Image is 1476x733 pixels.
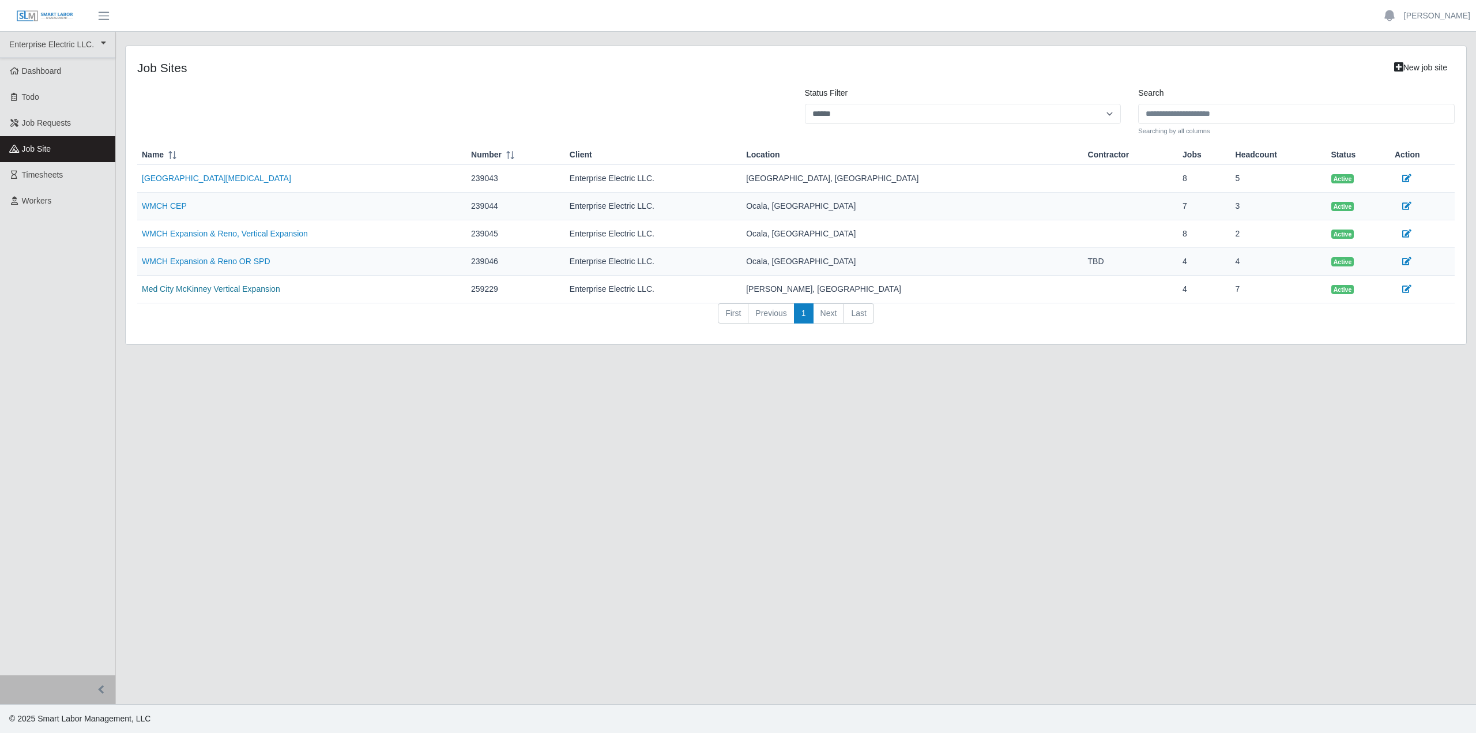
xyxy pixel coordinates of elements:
td: 239045 [466,220,565,248]
h4: job sites [137,61,1121,75]
td: TBD [1083,248,1178,276]
td: 4 [1178,276,1230,303]
td: 7 [1178,193,1230,220]
td: 5 [1231,165,1327,193]
span: Status [1331,149,1356,161]
span: Active [1331,202,1354,211]
a: WMCH Expansion & Reno OR SPD [142,257,270,266]
td: Ocala, [GEOGRAPHIC_DATA] [741,193,1083,220]
td: 4 [1178,248,1230,276]
small: Searching by all columns [1138,126,1455,136]
td: 3 [1231,193,1327,220]
span: Dashboard [22,66,62,76]
span: Active [1331,285,1354,294]
a: New job site [1387,58,1455,78]
label: Status Filter [805,87,848,99]
a: Med City McKinney Vertical Expansion [142,284,280,294]
span: Active [1331,174,1354,183]
td: 2 [1231,220,1327,248]
span: Location [746,149,780,161]
span: Timesheets [22,170,63,179]
td: 239043 [466,165,565,193]
td: Ocala, [GEOGRAPHIC_DATA] [741,220,1083,248]
span: Client [570,149,592,161]
td: Enterprise Electric LLC. [565,165,741,193]
td: Enterprise Electric LLC. [565,220,741,248]
td: Enterprise Electric LLC. [565,248,741,276]
a: 1 [794,303,814,324]
td: 8 [1178,220,1230,248]
td: 4 [1231,248,1327,276]
label: Search [1138,87,1164,99]
td: 259229 [466,276,565,303]
a: [GEOGRAPHIC_DATA][MEDICAL_DATA] [142,174,291,183]
td: Enterprise Electric LLC. [565,276,741,303]
td: Ocala, [GEOGRAPHIC_DATA] [741,248,1083,276]
span: Active [1331,257,1354,266]
span: © 2025 Smart Labor Management, LLC [9,714,150,723]
span: Number [471,149,502,161]
td: [PERSON_NAME], [GEOGRAPHIC_DATA] [741,276,1083,303]
a: WMCH Expansion & Reno, Vertical Expansion [142,229,308,238]
a: WMCH CEP [142,201,187,210]
img: SLM Logo [16,10,74,22]
td: 8 [1178,165,1230,193]
span: Contractor [1088,149,1129,161]
span: Name [142,149,164,161]
span: Todo [22,92,39,102]
td: Enterprise Electric LLC. [565,193,741,220]
td: 239044 [466,193,565,220]
td: 239046 [466,248,565,276]
span: Active [1331,230,1354,239]
span: job site [22,144,51,153]
nav: pagination [137,303,1455,333]
span: Jobs [1183,149,1202,161]
span: Job Requests [22,118,71,127]
a: [PERSON_NAME] [1404,10,1470,22]
span: Headcount [1236,149,1277,161]
span: Workers [22,196,52,205]
td: 7 [1231,276,1327,303]
td: [GEOGRAPHIC_DATA], [GEOGRAPHIC_DATA] [741,165,1083,193]
span: Action [1395,149,1420,161]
